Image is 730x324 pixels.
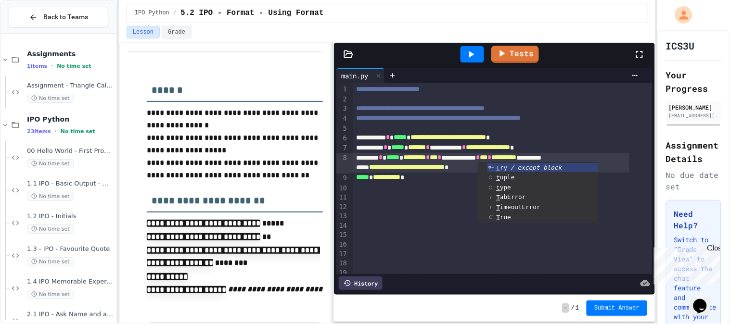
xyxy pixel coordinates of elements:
span: No time set [61,128,95,135]
div: 7 [336,143,348,153]
div: 9 [336,174,348,184]
div: [EMAIL_ADDRESS][DOMAIN_NAME] [669,112,718,119]
span: 1 [576,304,579,312]
button: Back to Teams [9,7,108,27]
div: [PERSON_NAME] [669,103,718,112]
span: Back to Teams [43,12,88,22]
div: 13 [336,212,348,221]
div: 3 [336,104,348,114]
iframe: chat widget [690,286,720,314]
span: / [173,9,177,17]
div: 1 [336,85,348,95]
div: Chat with us now!Close [4,4,66,61]
div: 14 [336,221,348,231]
span: t [497,184,500,191]
span: ry [497,164,508,171]
span: rue [497,213,511,221]
div: main.py [336,68,385,83]
div: 12 [336,202,348,212]
div: 18 [336,259,348,268]
div: 2 [336,95,348,104]
span: t [497,174,500,181]
span: Submit Answer [594,304,640,312]
ul: Completions [478,162,598,223]
span: No time set [27,192,74,201]
button: Grade [162,26,192,38]
span: No time set [27,257,74,266]
h2: Your Progress [666,68,721,95]
div: main.py [336,71,373,81]
div: No due date set [666,169,721,192]
span: 1.1 IPO - Basic Output - Word Shapes [27,180,114,188]
span: Assignments [27,50,114,58]
div: 8 [336,153,348,174]
div: 11 [336,193,348,202]
span: No time set [27,159,74,168]
span: 1.2 IPO - Initials [27,212,114,221]
span: IPO Python [27,115,114,124]
h1: ICS3U [666,39,695,52]
div: 10 [336,184,348,193]
span: imeoutError [497,203,540,211]
span: 1.3 - IPO - Favourite Quote [27,245,114,253]
div: 15 [336,230,348,240]
span: t [497,164,500,172]
div: History [339,276,383,290]
span: ype [497,184,511,191]
span: 2.1 IPO - Ask Name and age & bank balance [27,311,114,319]
span: T [497,204,500,211]
span: T [497,194,500,201]
span: No time set [27,290,74,299]
h2: Assignment Details [666,138,721,165]
span: 1.4 IPO Memorable Experience [27,278,114,286]
div: 19 [336,268,348,278]
span: No time set [27,224,74,234]
span: Assignment - Triangle Calculations [27,82,114,90]
div: My Account [665,4,695,26]
button: Lesson [127,26,160,38]
div: 16 [336,240,348,249]
span: / [571,304,575,312]
div: 4 [336,114,348,124]
a: Tests [491,46,539,63]
h3: Need Help? [674,208,713,231]
div: 6 [336,134,348,144]
span: • [51,62,53,70]
span: uple [497,174,515,181]
span: 23 items [27,128,51,135]
span: abError [497,193,526,200]
span: 1 items [27,63,47,69]
iframe: chat widget [650,244,720,285]
span: / except block [511,164,562,171]
button: Submit Answer [587,300,647,316]
span: T [497,213,500,221]
div: 17 [336,249,348,259]
div: 5 [336,124,348,134]
span: IPO Python [135,9,169,17]
span: - [562,303,569,313]
span: No time set [57,63,91,69]
span: 5.2 IPO - Format - Using Format [180,7,324,19]
span: • [55,127,57,135]
span: No time set [27,94,74,103]
span: 00 Hello World - First Program [27,147,114,155]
